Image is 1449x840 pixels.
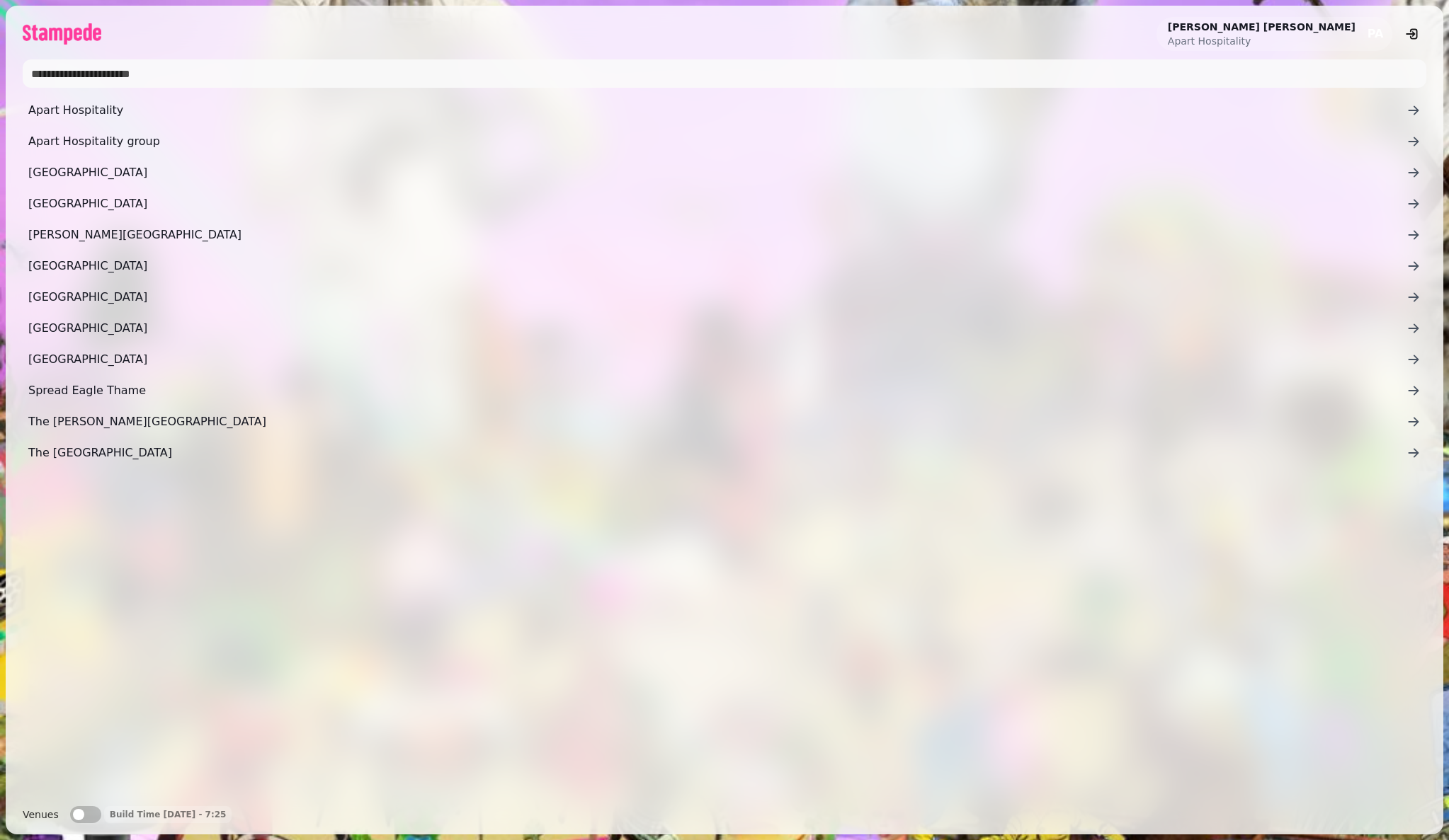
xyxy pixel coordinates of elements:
span: Spread Eagle Thame [28,382,1407,399]
a: [GEOGRAPHIC_DATA] [23,345,1426,374]
span: [GEOGRAPHIC_DATA] [28,320,1407,337]
p: Build Time [DATE] - 7:25 [110,809,227,820]
a: The [PERSON_NAME][GEOGRAPHIC_DATA] [23,408,1426,436]
a: Spread Eagle Thame [23,376,1426,405]
img: logo [23,23,101,45]
a: [GEOGRAPHIC_DATA] [23,190,1426,218]
a: Apart Hospitality group [23,127,1426,156]
span: PA [1368,28,1384,40]
span: [GEOGRAPHIC_DATA] [28,351,1407,368]
span: [PERSON_NAME][GEOGRAPHIC_DATA] [28,226,1407,243]
span: Apart Hospitality group [28,133,1407,150]
a: [PERSON_NAME][GEOGRAPHIC_DATA] [23,221,1426,249]
a: [GEOGRAPHIC_DATA] [23,283,1426,311]
a: [GEOGRAPHIC_DATA] [23,314,1426,343]
a: [GEOGRAPHIC_DATA] [23,252,1426,280]
span: [GEOGRAPHIC_DATA] [28,258,1407,275]
span: The [PERSON_NAME][GEOGRAPHIC_DATA] [28,413,1407,430]
span: Apart Hospitality [28,102,1407,119]
a: The [GEOGRAPHIC_DATA] [23,439,1426,467]
button: logout [1398,20,1426,48]
p: Apart Hospitality [1168,34,1356,48]
a: [GEOGRAPHIC_DATA] [23,159,1426,187]
span: [GEOGRAPHIC_DATA] [28,289,1407,306]
a: Apart Hospitality [23,96,1426,125]
span: [GEOGRAPHIC_DATA] [28,195,1407,212]
label: Venues [23,806,59,823]
span: [GEOGRAPHIC_DATA] [28,164,1407,181]
h2: [PERSON_NAME] [PERSON_NAME] [1168,20,1356,34]
span: The [GEOGRAPHIC_DATA] [28,444,1407,461]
